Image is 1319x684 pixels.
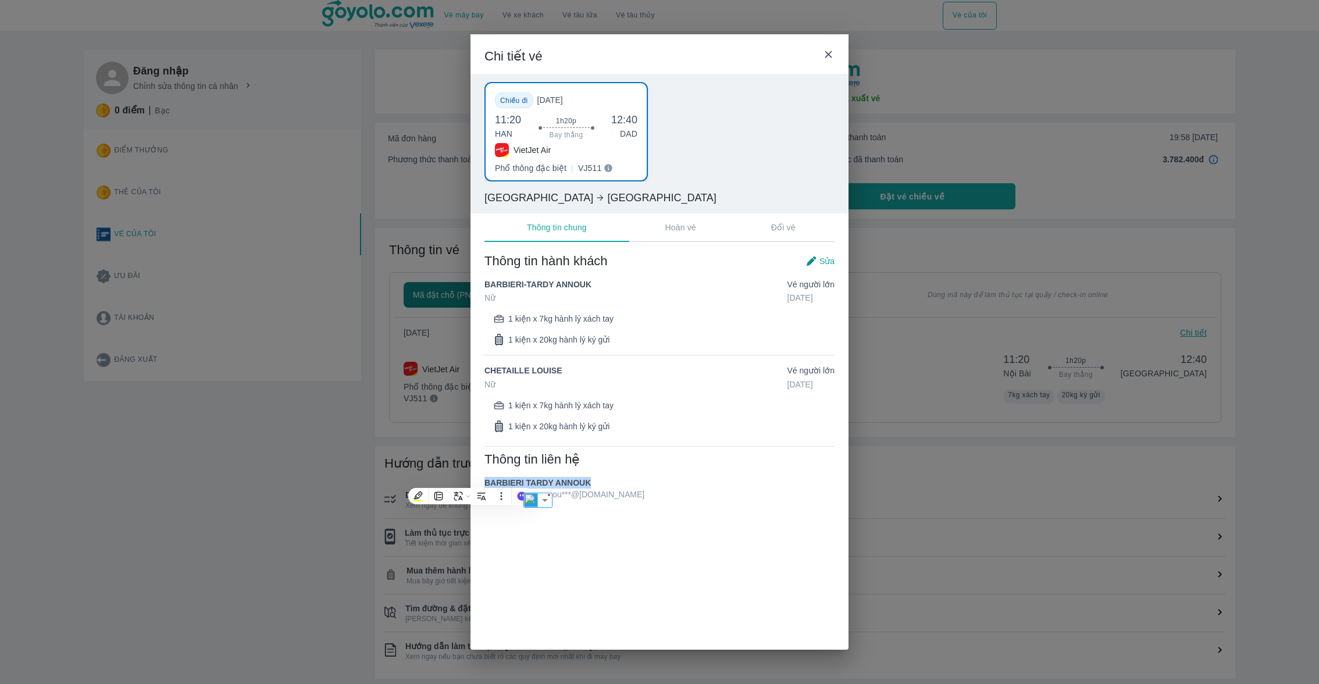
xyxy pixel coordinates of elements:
div: transportation tabs [484,213,835,242]
p: VJ511 [578,162,601,174]
span: CHETAILLE LOUISE [484,365,562,376]
span: 1 kiện x 20kg hành lý ký gửi [508,421,609,432]
span: Thông tin hành khách [484,253,608,269]
span: [GEOGRAPHIC_DATA] [484,191,593,205]
span: 12:40 [611,113,638,127]
p: Hoàn vé [665,222,696,233]
p: VietJet Air [514,144,551,156]
span: BARBIERI-TARDY ANNOUK [484,279,591,290]
p: Đổi vé [771,222,796,233]
p: HAN [495,128,522,140]
span: Chiều đi [500,97,528,105]
span: 1 kiện x 7kg hành lý xách tay [508,400,614,411]
span: Nữ [484,379,562,390]
span: 1 kiện x 7kg hành lý xách tay [508,313,614,325]
span: 1h20p [556,116,576,126]
span: Vé [787,365,835,376]
span: Bay thẳng [550,130,583,140]
img: pen [805,255,817,267]
span: BARBIERI TARDY ANNOUK [484,478,591,487]
p: DAD [611,128,638,140]
span: [DATE] [787,379,835,390]
span: Nữ [484,292,591,304]
span: 1 kiện x 20kg hành lý ký gửi [508,334,609,345]
span: Chi tiết vé [484,48,543,65]
span: Vé [787,279,835,290]
p: Thông tin chung [527,222,587,233]
span: [DATE] [537,94,572,106]
span: 11:20 [495,113,522,127]
span: [DATE] [787,292,835,304]
span: [GEOGRAPHIC_DATA] [607,191,716,205]
p: | [571,162,573,174]
p: Phổ thông đặc biệt [495,162,566,174]
span: Sửa [819,255,835,267]
span: Thông tin liên hệ [484,451,580,468]
span: Người lớn [800,280,835,289]
span: Người lớn [800,366,835,375]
